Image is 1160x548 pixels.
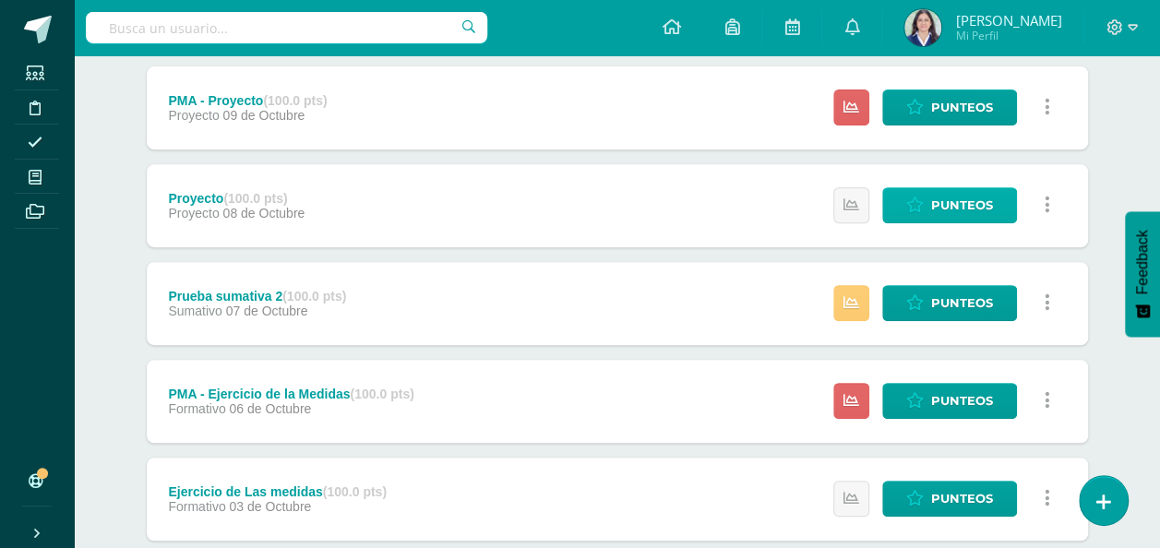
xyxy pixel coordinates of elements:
span: 07 de Octubre [226,304,308,318]
strong: (100.0 pts) [263,93,327,108]
div: PMA - Proyecto [168,93,327,108]
a: Punteos [882,285,1017,321]
span: Proyecto [168,206,219,220]
a: Punteos [882,187,1017,223]
strong: (100.0 pts) [223,191,287,206]
span: Punteos [931,286,993,320]
span: 09 de Octubre [223,108,305,123]
strong: (100.0 pts) [323,484,387,499]
strong: (100.0 pts) [350,387,413,401]
span: Feedback [1134,230,1151,294]
span: [PERSON_NAME] [955,11,1061,30]
button: Feedback - Mostrar encuesta [1125,211,1160,337]
span: Punteos [931,482,993,516]
span: Punteos [931,90,993,125]
span: Formativo [168,499,225,514]
a: Punteos [882,383,1017,419]
span: 06 de Octubre [230,401,312,416]
span: Sumativo [168,304,221,318]
strong: (100.0 pts) [282,289,346,304]
a: Punteos [882,89,1017,125]
a: Punteos [882,481,1017,517]
span: 08 de Octubre [223,206,305,220]
span: 03 de Octubre [230,499,312,514]
span: Mi Perfil [955,28,1061,43]
div: Ejercicio de Las medidas [168,484,387,499]
div: Prueba sumativa 2 [168,289,346,304]
input: Busca un usuario... [86,12,487,43]
img: dc35d0452ec0e00f80141029f8f81c2a.png [904,9,941,46]
span: Punteos [931,384,993,418]
div: PMA - Ejercicio de la Medidas [168,387,413,401]
span: Proyecto [168,108,219,123]
span: Punteos [931,188,993,222]
div: Proyecto [168,191,305,206]
span: Formativo [168,401,225,416]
